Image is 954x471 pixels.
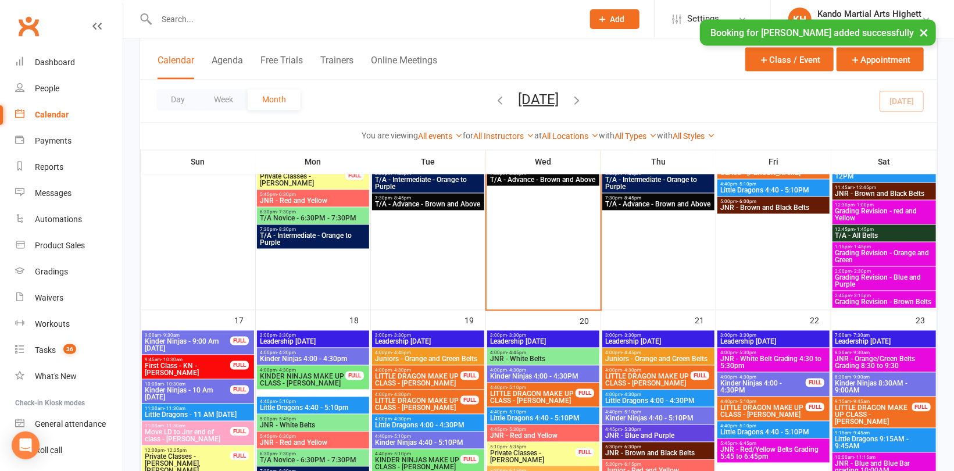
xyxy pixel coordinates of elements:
[737,199,756,205] span: - 6:00pm
[259,198,367,205] span: JNR - Red and Yellow
[720,187,827,194] span: Little Dragons 4:40 - 5:10PM
[835,338,934,345] span: Leadership [DATE]
[507,386,526,391] span: - 5:10pm
[35,419,106,429] div: General attendance
[720,163,806,177] span: LITTLE DRAGON MAKE UP CLASS - [PERSON_NAME]
[144,412,252,419] span: Little Dragons - 11 AM [DATE]
[489,351,597,356] span: 4:00pm
[362,131,419,141] strong: You are viewing
[374,373,461,387] span: LITTLE DRAGON MAKE UP CLASS - [PERSON_NAME]
[835,185,934,191] span: 11:45am
[720,199,827,205] span: 5:00pm
[852,333,870,338] span: - 7:30am
[720,441,827,447] span: 5:45pm
[912,403,931,412] div: FULL
[610,15,625,24] span: Add
[15,206,123,233] a: Automations
[259,173,346,187] span: Private Classes - [PERSON_NAME]
[15,259,123,285] a: Gradings
[15,180,123,206] a: Messages
[720,351,827,356] span: 4:00pm
[605,333,712,338] span: 3:00pm
[486,150,601,174] th: Wed
[673,132,716,141] a: All Styles
[392,417,411,422] span: - 4:30pm
[161,333,180,338] span: - 9:30am
[15,76,123,102] a: People
[687,6,719,32] span: Settings
[835,356,934,370] span: JNR - Orange/Green Belts Grading 8:30 to 9:30
[259,351,367,356] span: 4:00pm
[720,424,827,429] span: 4:40pm
[489,445,576,450] span: 5:10pm
[788,8,812,31] div: KH
[259,440,367,447] span: JNR - Red and Yellow
[913,20,934,45] button: ×
[835,380,934,394] span: Kinder Ninjas 8:30AM - 9:00AM
[259,399,367,405] span: 4:40pm
[622,333,641,338] span: - 3:30pm
[737,424,756,429] span: - 5:10pm
[605,462,712,468] span: 5:30pm
[817,9,921,19] div: Kando Martial Arts Highett
[392,434,411,440] span: - 5:10pm
[144,406,252,412] span: 11:00am
[374,422,482,429] span: Little Dragons 4:00 - 4:30PM
[489,368,597,373] span: 4:00pm
[720,205,827,212] span: JNR - Brown and Black Belts
[277,210,296,215] span: - 7:30pm
[460,372,479,380] div: FULL
[35,372,77,381] div: What's New
[605,338,712,345] span: Leadership [DATE]
[349,311,370,330] div: 18
[259,452,367,457] span: 6:30pm
[374,338,482,345] span: Leadership [DATE]
[474,132,535,141] a: All Instructors
[489,433,597,440] span: JNR - Red and Yellow
[144,333,231,338] span: 9:00am
[15,102,123,128] a: Calendar
[622,427,641,433] span: - 5:30pm
[916,311,937,330] div: 23
[161,358,183,363] span: - 10:30am
[605,196,712,201] span: 7:30pm
[720,380,806,394] span: Kinder Ninjas 4:00 - 4:30PM
[622,351,641,356] span: - 4:45pm
[259,368,346,373] span: 4:00pm
[837,48,924,72] button: Appointment
[277,333,296,338] span: - 3:30pm
[720,429,827,436] span: Little Dragons 4:40 - 5:10PM
[15,437,123,463] a: Roll call
[212,55,243,80] button: Agenda
[835,191,934,198] span: JNR - Brown and Black Belts
[164,382,185,387] span: - 10:30am
[144,358,231,363] span: 9:45am
[737,441,756,447] span: - 6:45pm
[835,333,934,338] span: 7:00am
[737,399,756,405] span: - 5:10pm
[144,387,231,401] span: Kinder Ninjas - 10 Am [DATE]
[700,20,936,46] div: Booking for [PERSON_NAME] added successfully
[835,299,934,306] span: Grading Revision - Brown Belts
[465,311,485,330] div: 19
[720,375,806,380] span: 4:00pm
[835,375,934,380] span: 8:30am
[144,448,231,454] span: 12:00pm
[716,150,831,174] th: Fri
[835,399,913,405] span: 9:15am
[259,356,367,363] span: Kinder Ninjas 4:00 - 4:30pm
[277,452,296,457] span: - 7:30pm
[489,450,576,464] span: Private Classes - [PERSON_NAME]
[277,368,296,373] span: - 4:30pm
[259,434,367,440] span: 5:45pm
[605,445,712,450] span: 5:30pm
[35,319,70,329] div: Workouts
[374,417,482,422] span: 4:00pm
[259,405,367,412] span: Little Dragons 4:40 - 5:10pm
[463,131,474,141] strong: for
[259,227,367,233] span: 7:30pm
[199,90,248,110] button: Week
[507,445,526,450] span: - 5:35pm
[605,201,712,208] span: T/A - Advance - Brown and Above
[460,396,479,405] div: FULL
